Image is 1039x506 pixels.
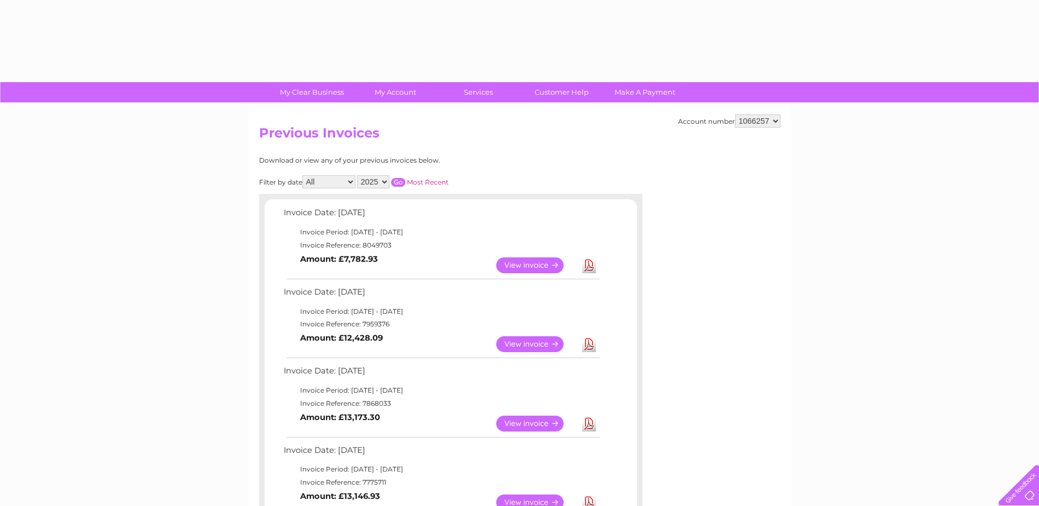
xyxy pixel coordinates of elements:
[259,125,780,146] h2: Previous Invoices
[281,318,601,331] td: Invoice Reference: 7959376
[516,82,607,102] a: Customer Help
[496,336,577,352] a: View
[267,82,357,102] a: My Clear Business
[496,257,577,273] a: View
[281,364,601,384] td: Invoice Date: [DATE]
[300,333,383,343] b: Amount: £12,428.09
[281,226,601,239] td: Invoice Period: [DATE] - [DATE]
[582,336,596,352] a: Download
[281,443,601,463] td: Invoice Date: [DATE]
[281,397,601,410] td: Invoice Reference: 7868033
[407,178,449,186] a: Most Recent
[300,491,380,501] b: Amount: £13,146.93
[582,416,596,432] a: Download
[281,205,601,226] td: Invoice Date: [DATE]
[496,416,577,432] a: View
[433,82,524,102] a: Services
[600,82,690,102] a: Make A Payment
[582,257,596,273] a: Download
[678,114,780,128] div: Account number
[281,384,601,397] td: Invoice Period: [DATE] - [DATE]
[281,476,601,489] td: Invoice Reference: 7775711
[259,175,547,188] div: Filter by date
[281,285,601,305] td: Invoice Date: [DATE]
[281,239,601,252] td: Invoice Reference: 8049703
[281,305,601,318] td: Invoice Period: [DATE] - [DATE]
[281,463,601,476] td: Invoice Period: [DATE] - [DATE]
[259,157,547,164] div: Download or view any of your previous invoices below.
[350,82,440,102] a: My Account
[300,254,378,264] b: Amount: £7,782.93
[300,412,380,422] b: Amount: £13,173.30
